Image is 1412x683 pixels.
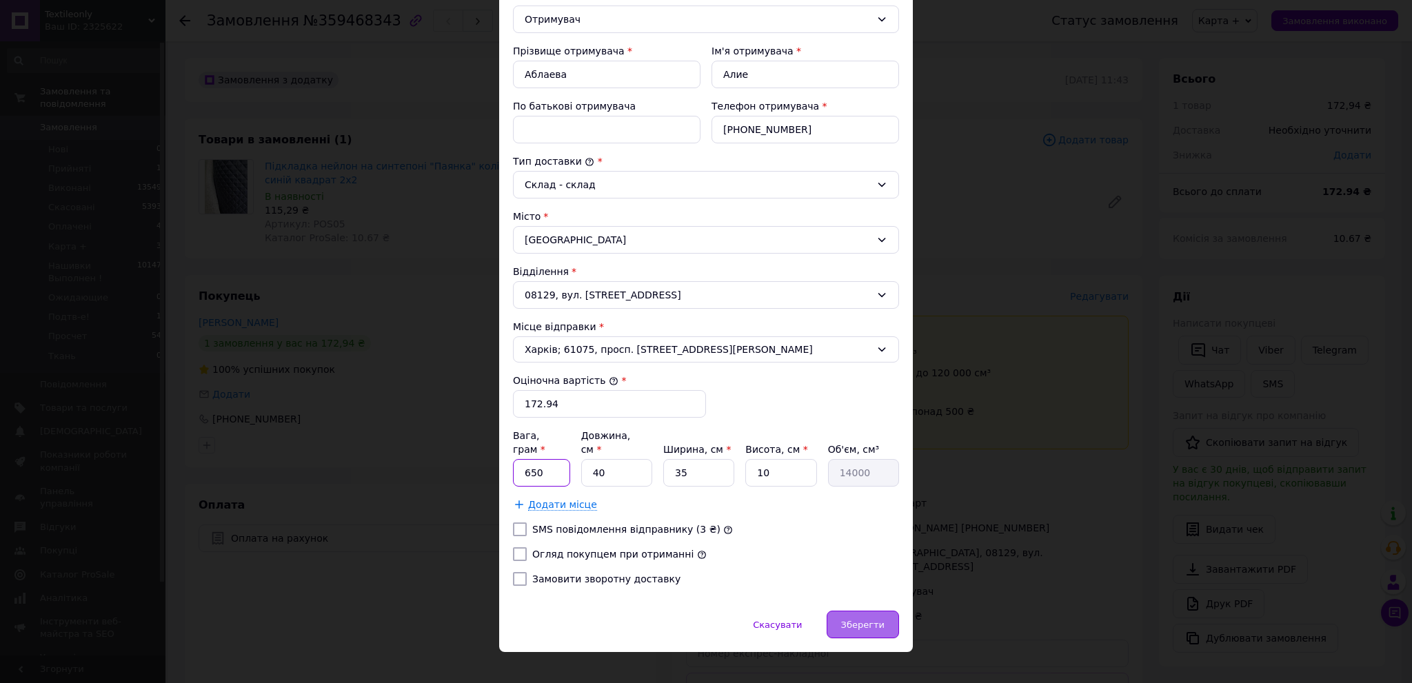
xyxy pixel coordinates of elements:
[841,620,885,630] span: Зберегти
[712,45,794,57] label: Ім'я отримувача
[712,116,899,143] input: +380
[532,573,680,584] label: Замовити зворотну доставку
[513,320,899,334] div: Місце відправки
[828,442,899,456] div: Об'єм, см³
[513,101,636,112] label: По батькові отримувача
[532,524,720,535] label: SMS повідомлення відправнику (3 ₴)
[513,210,899,223] div: Місто
[513,265,899,278] div: Відділення
[712,101,819,112] label: Телефон отримувача
[513,154,899,168] div: Тип доставки
[581,430,631,455] label: Довжина, см
[745,444,807,455] label: Висота, см
[753,620,802,630] span: Скасувати
[513,281,899,309] div: 08129, вул. [STREET_ADDRESS]
[525,177,871,192] div: Склад - склад
[513,375,618,386] label: Оціночна вартість
[525,343,871,356] span: Харків; 61075, просп. [STREET_ADDRESS][PERSON_NAME]
[513,430,545,455] label: Вага, грам
[532,549,694,560] label: Огляд покупцем при отриманні
[528,499,597,511] span: Додати місце
[513,45,625,57] label: Прізвище отримувача
[663,444,731,455] label: Ширина, см
[513,226,899,254] div: [GEOGRAPHIC_DATA]
[525,12,871,27] div: Отримувач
